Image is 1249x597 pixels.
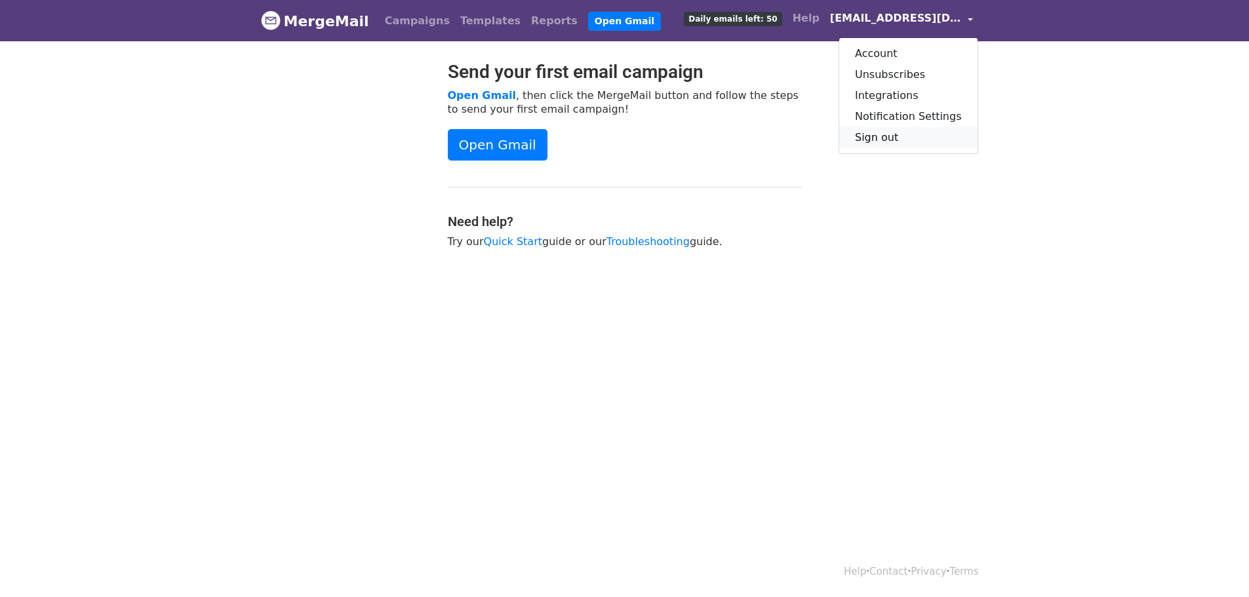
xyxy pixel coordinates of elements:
[839,43,978,64] a: Account
[1183,534,1249,597] div: Widget de chat
[787,5,825,31] a: Help
[448,214,802,229] h4: Need help?
[949,566,978,577] a: Terms
[684,12,782,26] span: Daily emails left: 50
[448,88,802,116] p: , then click the MergeMail button and follow the steps to send your first email campaign!
[911,566,946,577] a: Privacy
[839,64,978,85] a: Unsubscribes
[261,10,281,30] img: MergeMail logo
[844,566,866,577] a: Help
[484,235,542,248] a: Quick Start
[679,5,787,31] a: Daily emails left: 50
[606,235,690,248] a: Troubleshooting
[448,89,516,102] a: Open Gmail
[830,10,961,26] span: [EMAIL_ADDRESS][DOMAIN_NAME]
[839,106,978,127] a: Notification Settings
[448,235,802,248] p: Try our guide or our guide.
[261,7,369,35] a: MergeMail
[839,37,978,154] div: [EMAIL_ADDRESS][DOMAIN_NAME]
[588,12,661,31] a: Open Gmail
[455,8,526,34] a: Templates
[448,129,547,161] a: Open Gmail
[869,566,907,577] a: Contact
[839,85,978,106] a: Integrations
[526,8,583,34] a: Reports
[1183,534,1249,597] iframe: Chat Widget
[839,127,978,148] a: Sign out
[380,8,455,34] a: Campaigns
[448,61,802,83] h2: Send your first email campaign
[825,5,978,36] a: [EMAIL_ADDRESS][DOMAIN_NAME]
